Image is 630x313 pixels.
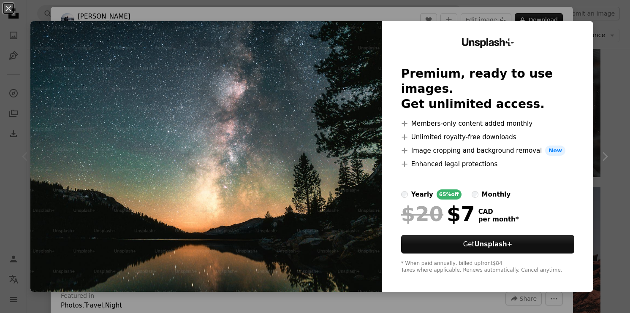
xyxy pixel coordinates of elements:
[401,132,575,142] li: Unlimited royalty-free downloads
[401,159,575,169] li: Enhanced legal protections
[401,66,575,112] h2: Premium, ready to use images. Get unlimited access.
[401,146,575,156] li: Image cropping and background removal
[478,216,519,223] span: per month *
[401,203,443,225] span: $20
[478,208,519,216] span: CAD
[482,189,511,200] div: monthly
[401,235,575,254] button: GetUnsplash+
[401,119,575,129] li: Members-only content added monthly
[474,240,512,248] strong: Unsplash+
[545,146,565,156] span: New
[401,203,475,225] div: $7
[437,189,462,200] div: 65% off
[472,191,478,198] input: monthly
[411,189,433,200] div: yearly
[401,191,408,198] input: yearly65%off
[401,260,575,274] div: * When paid annually, billed upfront $84 Taxes where applicable. Renews automatically. Cancel any...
